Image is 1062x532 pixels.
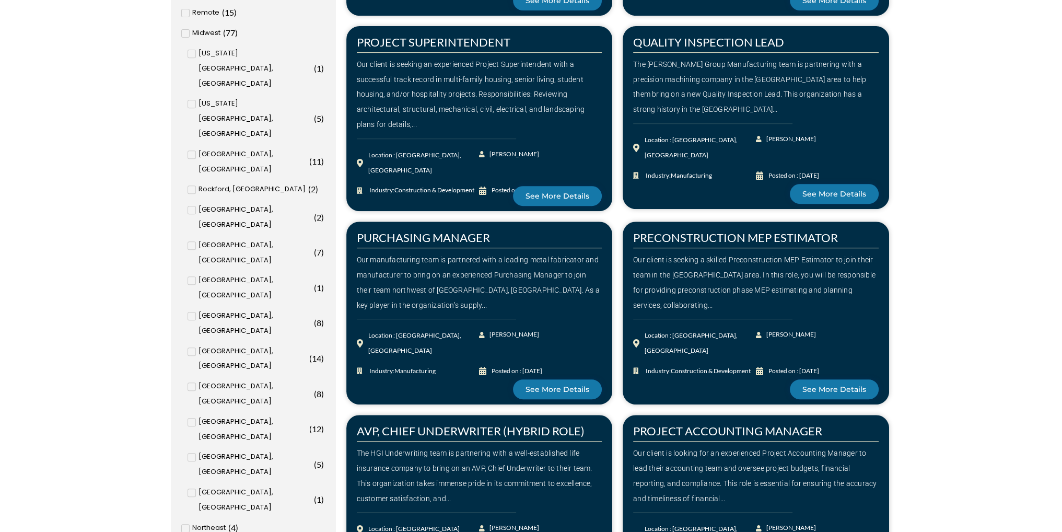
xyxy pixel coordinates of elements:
a: PURCHASING MANAGER [357,230,490,245]
span: ( [314,389,317,399]
div: Posted on : [DATE] [768,168,819,183]
span: [GEOGRAPHIC_DATA], [GEOGRAPHIC_DATA] [199,308,311,339]
span: ( [314,494,317,504]
span: 11 [312,156,321,166]
span: 5 [317,459,321,469]
span: Construction & Development [671,367,751,375]
span: 2 [317,212,321,222]
span: [PERSON_NAME] [487,327,539,342]
span: Remote [192,5,219,20]
a: Industry:Construction & Development [633,364,756,379]
span: ( [314,318,317,328]
a: [PERSON_NAME] [479,147,540,162]
a: See More Details [513,379,602,399]
span: 1 [317,283,321,293]
span: ( [314,63,317,73]
a: See More Details [513,186,602,206]
span: 2 [311,184,316,194]
span: ( [314,113,317,123]
span: ( [314,459,317,469]
span: ( [314,247,317,257]
span: [GEOGRAPHIC_DATA], [GEOGRAPHIC_DATA] [199,449,311,480]
span: Manufacturing [671,171,712,179]
span: 5 [317,113,321,123]
span: ) [321,156,324,166]
span: 15 [225,7,234,17]
span: ) [321,212,324,222]
a: Industry:Manufacturing [357,364,480,379]
span: [GEOGRAPHIC_DATA], [GEOGRAPHIC_DATA] [199,147,307,177]
div: Posted on : [DATE] [768,364,819,379]
div: Location : [GEOGRAPHIC_DATA], [GEOGRAPHIC_DATA] [368,148,480,178]
div: Our client is seeking an experienced Project Superintendent with a successful track record in mul... [357,57,602,132]
span: Industry: [643,364,751,379]
span: ( [309,424,312,434]
span: See More Details [526,192,589,200]
a: [PERSON_NAME] [479,327,540,342]
span: See More Details [802,190,866,198]
span: ( [223,28,226,38]
span: ( [308,184,311,194]
span: [GEOGRAPHIC_DATA], [GEOGRAPHIC_DATA] [199,238,311,268]
a: AVP, CHIEF UNDERWRITER (HYBRID ROLE) [357,424,585,438]
span: ) [321,63,324,73]
span: ( [309,156,312,166]
span: [PERSON_NAME] [487,147,539,162]
div: Location : [GEOGRAPHIC_DATA], [GEOGRAPHIC_DATA] [645,133,756,163]
span: ) [321,113,324,123]
a: QUALITY INSPECTION LEAD [633,35,784,49]
span: ( [314,283,317,293]
span: 7 [317,247,321,257]
span: 8 [317,389,321,399]
span: [PERSON_NAME] [764,327,816,342]
span: 12 [312,424,321,434]
a: Industry:Manufacturing [633,168,756,183]
span: ( [314,212,317,222]
div: Our client is looking for an experienced Project Accounting Manager to lead their accounting team... [633,446,879,506]
span: [US_STATE][GEOGRAPHIC_DATA], [GEOGRAPHIC_DATA] [199,46,311,91]
span: ) [321,389,324,399]
span: ) [234,7,237,17]
span: [US_STATE][GEOGRAPHIC_DATA], [GEOGRAPHIC_DATA] [199,96,311,141]
span: Industry: [643,168,712,183]
span: 8 [317,318,321,328]
span: ) [321,283,324,293]
span: 77 [226,28,235,38]
span: [PERSON_NAME] [764,132,816,147]
span: Rockford, [GEOGRAPHIC_DATA] [199,182,306,197]
div: The [PERSON_NAME] Group Manufacturing team is partnering with a precision machining company in th... [633,57,879,117]
span: [GEOGRAPHIC_DATA], [GEOGRAPHIC_DATA] [199,485,311,515]
span: ( [222,7,225,17]
span: ) [321,459,324,469]
span: [GEOGRAPHIC_DATA], [GEOGRAPHIC_DATA] [199,414,307,445]
span: ) [321,424,324,434]
span: Industry: [367,364,436,379]
span: ) [321,247,324,257]
span: ) [321,353,324,363]
a: See More Details [790,184,879,204]
a: [PERSON_NAME] [756,132,817,147]
span: ) [321,494,324,504]
span: Manufacturing [394,367,436,375]
div: The HGI Underwriting team is partnering with a well-established life insurance company to bring o... [357,446,602,506]
span: Midwest [192,26,220,41]
span: [GEOGRAPHIC_DATA], [GEOGRAPHIC_DATA] [199,379,311,409]
span: ) [321,318,324,328]
div: Location : [GEOGRAPHIC_DATA], [GEOGRAPHIC_DATA] [645,328,756,358]
a: See More Details [790,379,879,399]
div: Our manufacturing team is partnered with a leading metal fabricator and manufacturer to bring on ... [357,252,602,313]
span: [GEOGRAPHIC_DATA], [GEOGRAPHIC_DATA] [199,202,311,233]
span: 1 [317,494,321,504]
a: PRECONSTRUCTION MEP ESTIMATOR [633,230,838,245]
span: 14 [312,353,321,363]
span: ) [235,28,238,38]
a: PROJECT ACCOUNTING MANAGER [633,424,822,438]
div: Posted on : [DATE] [492,364,542,379]
span: ( [309,353,312,363]
span: See More Details [802,386,866,393]
a: [PERSON_NAME] [756,327,817,342]
span: [GEOGRAPHIC_DATA], [GEOGRAPHIC_DATA] [199,344,307,374]
span: ) [316,184,318,194]
span: 1 [317,63,321,73]
div: Our client is seeking a skilled Preconstruction MEP Estimator to join their team in the [GEOGRAPH... [633,252,879,313]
